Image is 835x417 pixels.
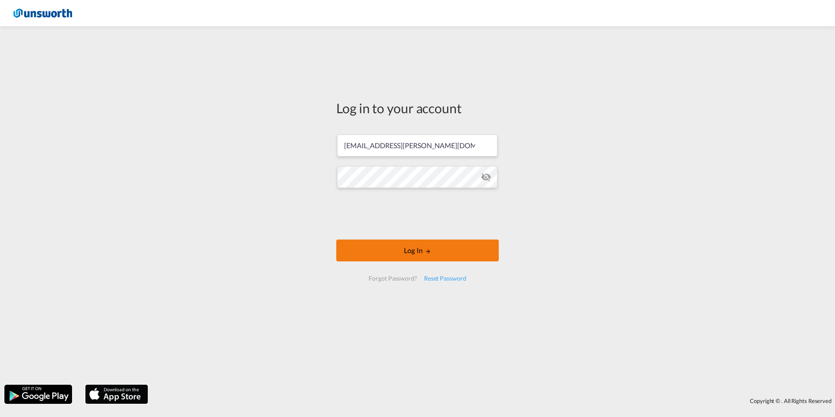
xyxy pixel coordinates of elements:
[336,240,499,261] button: LOGIN
[421,271,470,286] div: Reset Password
[152,393,835,408] div: Copyright © . All Rights Reserved
[3,384,73,405] img: google.png
[13,3,72,23] img: 3748d800213711f08852f18dcb6d8936.jpg
[84,384,149,405] img: apple.png
[336,99,499,117] div: Log in to your account
[481,172,491,182] md-icon: icon-eye-off
[365,271,420,286] div: Forgot Password?
[351,197,484,231] iframe: reCAPTCHA
[337,135,497,156] input: Enter email/phone number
